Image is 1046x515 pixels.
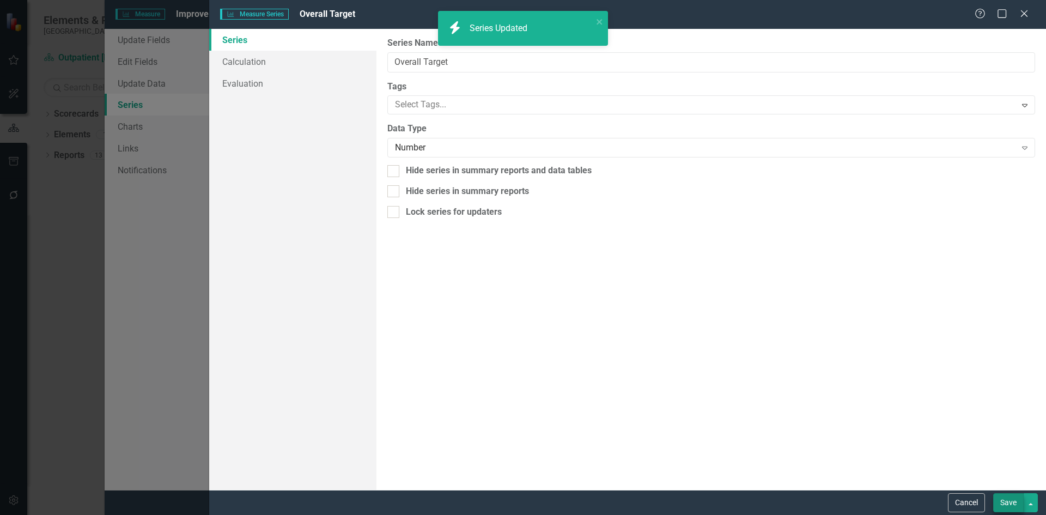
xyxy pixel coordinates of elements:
button: close [596,15,604,28]
div: Hide series in summary reports and data tables [406,165,592,177]
a: Calculation [209,51,376,72]
span: Measure Series [220,9,289,20]
div: Hide series in summary reports [406,185,529,198]
label: Data Type [387,123,1035,135]
div: Series Updated [470,22,530,35]
label: Tags [387,81,1035,93]
label: Series Name [387,37,1035,50]
a: Series [209,29,376,51]
input: Series Name [387,52,1035,72]
span: Overall Target [300,9,355,19]
button: Save [993,493,1024,512]
div: Lock series for updaters [406,206,502,219]
div: Number [395,142,1015,154]
button: Cancel [948,493,985,512]
a: Evaluation [209,72,376,94]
